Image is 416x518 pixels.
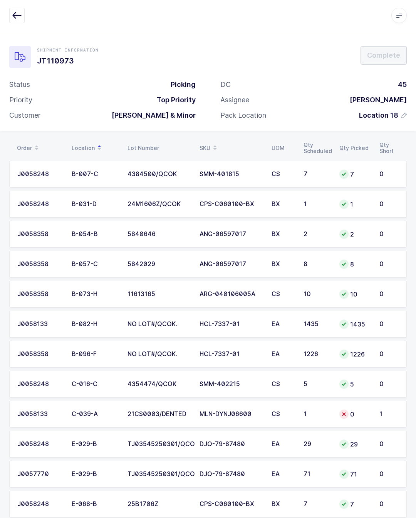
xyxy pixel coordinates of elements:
div: E-068-B [72,501,118,508]
div: 0 [379,471,399,478]
div: 0 [379,321,399,328]
div: B-073-H [72,291,118,298]
div: EA [272,441,294,448]
div: 5842029 [127,261,190,268]
div: BX [272,261,294,268]
div: Location [72,142,118,155]
div: 1226 [304,351,330,358]
div: J0058248 [17,501,62,508]
div: Qty Picked [339,145,370,151]
div: 1 [304,411,330,418]
div: HCL-7337-01 [200,321,262,328]
div: TJ03545250301/QCOK [127,471,190,478]
div: Picking [164,80,196,89]
div: Top Priority [151,95,196,105]
div: J0058358 [17,291,62,298]
div: 7 [304,501,330,508]
div: 71 [339,470,370,479]
div: J0058248 [17,171,62,178]
div: 0 [379,291,399,298]
div: ARG-040106005A [200,291,262,298]
div: J0058248 [17,201,62,208]
div: B-057-C [72,261,118,268]
div: CS [272,171,294,178]
div: 4354474/QCOK [127,381,190,388]
div: 8 [339,260,370,269]
div: SMM-401815 [200,171,262,178]
div: Priority [9,95,32,105]
div: J0058358 [17,351,62,358]
div: 71 [304,471,330,478]
div: J0058358 [17,231,62,238]
div: 5 [339,380,370,389]
div: HCL-7337-01 [200,351,262,358]
div: B-054-B [72,231,118,238]
div: EA [272,351,294,358]
div: 29 [339,440,370,449]
div: 5840646 [127,231,190,238]
div: E-029-B [72,441,118,448]
div: 1226 [339,350,370,359]
span: 45 [398,80,407,88]
div: J0057770 [17,471,62,478]
div: Shipment Information [37,47,99,53]
div: [PERSON_NAME] [344,95,407,105]
div: 11613165 [127,291,190,298]
div: E-029-B [72,471,118,478]
div: 25B1706Z [127,501,190,508]
div: EA [272,321,294,328]
div: NO LOT#/QCOK. [127,321,190,328]
div: 24M1606Z/QCOK [127,201,190,208]
div: BX [272,201,294,208]
button: Complete [361,46,407,65]
div: BX [272,501,294,508]
div: 0 [379,441,399,448]
div: DC [220,80,231,89]
div: Pack Location [220,111,266,120]
div: 2 [339,230,370,239]
div: 2 [304,231,330,238]
div: J0058248 [17,381,62,388]
span: Location 18 [359,111,398,120]
div: C-039-A [72,411,118,418]
div: 0 [379,381,399,388]
div: 5 [304,381,330,388]
div: C-016-C [72,381,118,388]
div: 10 [339,290,370,299]
h1: JT110973 [37,55,99,67]
div: DJO-79-87480 [200,441,262,448]
div: ANG-06597017 [200,231,262,238]
div: ANG-06597017 [200,261,262,268]
div: 21CS0003/DENTED [127,411,190,418]
div: TJ03545250301/QCOK [127,441,190,448]
div: SKU [200,142,262,155]
div: 0 [379,351,399,358]
div: Customer [9,111,40,120]
div: DJO-79-87480 [200,471,262,478]
div: Qty Short [379,142,399,154]
div: 1 [304,201,330,208]
div: 10 [304,291,330,298]
div: 1435 [339,320,370,329]
div: CPS-C060100-BX [200,201,262,208]
div: Qty Scheduled [304,142,330,154]
div: EA [272,471,294,478]
div: 7 [339,170,370,179]
div: J0058133 [17,411,62,418]
div: [PERSON_NAME] & Minor [106,111,196,120]
div: J0058133 [17,321,62,328]
div: 0 [379,231,399,238]
div: 29 [304,441,330,448]
div: J0058248 [17,441,62,448]
div: 4384500/QCOK [127,171,190,178]
div: CS [272,411,294,418]
div: CPS-C060100-BX [200,501,262,508]
div: Order [17,142,62,155]
div: BX [272,231,294,238]
div: 0 [339,410,370,419]
div: CS [272,381,294,388]
div: CS [272,291,294,298]
button: Location 18 [359,111,407,120]
div: 7 [339,500,370,509]
div: Lot Number [127,145,190,151]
